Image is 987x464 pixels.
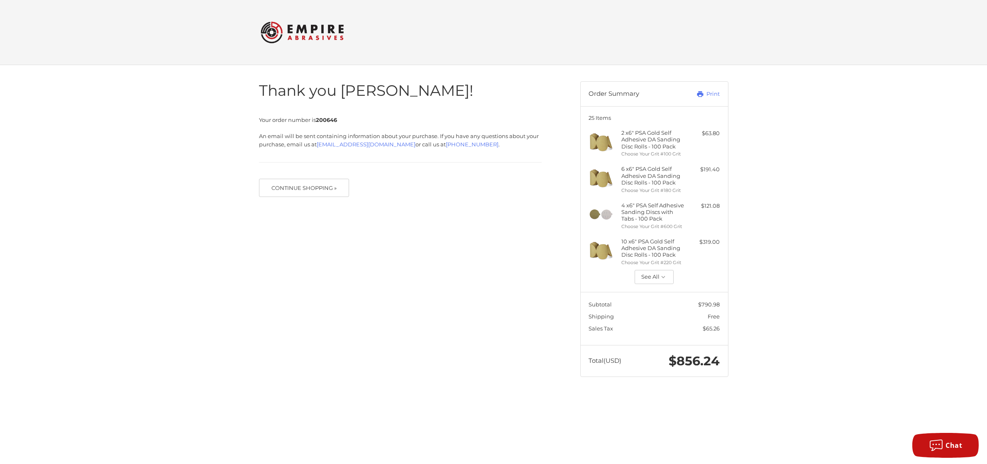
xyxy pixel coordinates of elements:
div: $191.40 [687,165,720,174]
h4: 10 x 6" PSA Gold Self Adhesive DA Sanding Disc Rolls - 100 Pack [621,238,685,258]
h1: Thank you [PERSON_NAME]! [259,81,542,100]
a: Print [679,90,720,98]
strong: 200646 [316,117,337,123]
span: Sales Tax [589,325,613,332]
a: [PHONE_NUMBER] [446,141,498,148]
li: Choose Your Grit #100 Grit [621,151,685,158]
span: $790.98 [698,301,720,308]
li: Choose Your Grit #600 Grit [621,223,685,230]
h4: 2 x 6" PSA Gold Self Adhesive DA Sanding Disc Rolls - 100 Pack [621,129,685,150]
div: $121.08 [687,202,720,210]
span: Free [708,313,720,320]
span: Chat [945,441,962,450]
h4: 4 x 6" PSA Self Adhesive Sanding Discs with Tabs - 100 Pack [621,202,685,222]
span: Shipping [589,313,614,320]
h3: Order Summary [589,90,679,98]
li: Choose Your Grit #220 Grit [621,259,685,266]
h4: 6 x 6" PSA Gold Self Adhesive DA Sanding Disc Rolls - 100 Pack [621,165,685,186]
span: Your order number is [259,117,337,123]
div: $319.00 [687,238,720,246]
button: Chat [912,433,979,458]
span: Subtotal [589,301,612,308]
button: See All [635,270,674,284]
span: $856.24 [669,353,720,369]
a: [EMAIL_ADDRESS][DOMAIN_NAME] [317,141,415,148]
img: Empire Abrasives [261,16,344,49]
div: $63.80 [687,129,720,138]
span: $65.26 [703,325,720,332]
h3: 25 Items [589,114,720,121]
li: Choose Your Grit #180 Grit [621,187,685,194]
button: Continue Shopping » [259,179,349,197]
span: An email will be sent containing information about your purchase. If you have any questions about... [259,133,539,148]
span: Total (USD) [589,357,621,364]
